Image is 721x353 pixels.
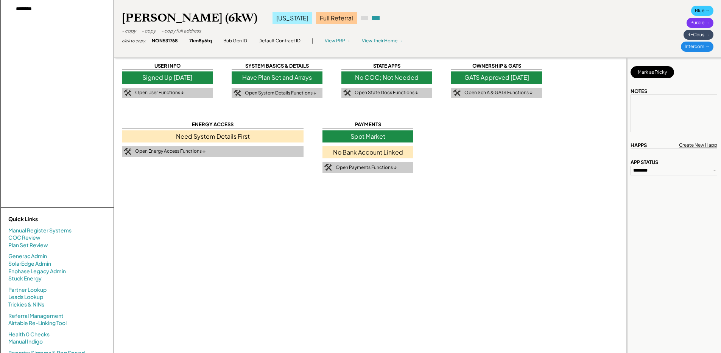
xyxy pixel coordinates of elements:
div: Purple → [687,18,713,28]
img: tool-icon.png [124,90,131,96]
div: Default Contract ID [259,38,301,44]
div: APP STATUS [631,159,658,166]
div: USER INFO [122,62,213,70]
a: Airtable Re-Linking Tool [8,319,67,327]
div: Need System Details First [122,130,304,142]
div: Open User Functions ↓ [135,90,184,96]
div: View PRP → [325,38,350,44]
div: - copy full address [161,28,201,34]
img: tool-icon.png [124,148,131,155]
div: Open State Docs Functions ↓ [355,90,418,96]
div: Open Payments Functions ↓ [336,164,397,171]
div: OWNERSHIP & GATS [451,62,542,70]
div: Bub Gen ID [223,38,247,44]
a: Partner Lookup [8,286,47,294]
div: 7km8y6tq [189,38,212,44]
img: tool-icon.png [343,90,351,96]
div: ENERGY ACCESS [122,121,304,128]
button: Mark as Tricky [631,66,674,78]
img: tool-icon.png [324,164,332,171]
div: | [312,37,313,45]
a: Health 0 Checks [8,331,50,338]
div: GATS Approved [DATE] [451,71,542,84]
div: Intercom → [681,42,713,52]
div: View Their Home → [362,38,403,44]
div: RECbus → [684,30,713,40]
img: tool-icon.png [453,90,461,96]
div: SYSTEM BASICS & DETAILS [232,62,322,70]
div: - copy [142,28,156,34]
div: Have Plan Set and Arrays [232,71,322,84]
a: Generac Admin [8,252,47,260]
a: Trickies & NINs [8,301,44,308]
div: Full Referral [316,12,357,24]
div: NOTES [631,88,647,94]
div: Signed Up [DATE] [122,71,213,84]
div: STATE APPS [341,62,432,70]
div: Spot Market [322,130,413,142]
div: Blue → [691,6,713,16]
a: Plan Set Review [8,242,48,249]
a: Stuck Energy [8,275,42,282]
div: Open System Details Functions ↓ [245,90,316,96]
a: Referral Management [8,312,64,320]
a: Enphase Legacy Admin [8,268,66,275]
div: HAPPS [631,142,647,149]
div: - copy [122,28,136,34]
div: click to copy: [122,38,146,43]
a: Manual Register Systems [8,227,72,234]
div: No COC; Not Needed [341,71,432,84]
div: Create New Happ [679,142,717,149]
a: COC Review [8,234,40,242]
div: No Bank Account Linked [322,146,413,158]
div: Open Energy Access Functions ↓ [135,148,206,155]
div: [US_STATE] [273,12,312,24]
div: Open Sch A & GATS Functions ↓ [464,90,533,96]
div: PAYMENTS [322,121,413,128]
a: Manual Indigo [8,338,43,345]
div: NON531768 [152,38,178,44]
div: Quick Links [8,215,84,223]
div: [PERSON_NAME] (6kW) [122,11,257,25]
a: Leads Lookup [8,293,43,301]
img: tool-icon.png [234,90,241,97]
a: SolarEdge Admin [8,260,51,268]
